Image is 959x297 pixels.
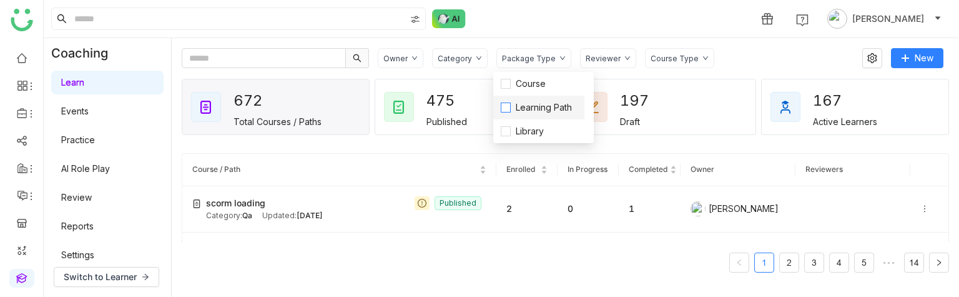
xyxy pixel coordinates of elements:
span: Course / Path [192,164,240,174]
a: Practice [61,134,95,145]
button: [PERSON_NAME] [825,9,944,29]
a: 14 [905,253,923,272]
span: Course [511,77,551,91]
a: 3 [805,253,824,272]
span: Enrolled [506,164,535,174]
span: Learning Path [511,101,577,114]
div: Total Courses / Paths [234,116,322,127]
div: Course Type [651,54,699,63]
span: Switch to Learner [64,270,137,284]
li: Next 5 Pages [879,253,899,273]
span: [PERSON_NAME] [852,12,924,26]
nz-tag: Published [435,196,481,210]
img: search-type.svg [410,14,420,24]
button: Switch to Learner [54,267,159,287]
span: Library [511,124,549,138]
img: avatar [827,9,847,29]
span: [DATE] [297,211,323,220]
span: In Progress [568,164,607,174]
td: 1 [619,186,680,233]
td: 0 [558,186,619,233]
li: 5 [854,253,874,273]
a: 1 [755,253,774,272]
div: Category [438,54,472,63]
div: 475 [426,88,471,114]
nz-tag: Published [435,243,481,256]
img: logo [11,9,33,31]
img: total_courses.svg [199,99,214,114]
a: Learn [61,77,84,88]
span: Reviewers [805,164,843,174]
div: 672 [234,88,278,114]
span: Completed [629,164,667,174]
a: Review [61,192,92,203]
div: Category: [206,210,252,222]
button: Next Page [929,253,949,273]
button: Previous Page [729,253,749,273]
a: 5 [855,253,873,272]
span: ••• [879,253,899,273]
img: 684a9aedde261c4b36a3ced9 [691,201,706,216]
div: Active Learners [813,116,877,127]
a: 4 [830,253,848,272]
a: 2 [780,253,799,272]
a: Settings [61,249,94,260]
a: Reports [61,221,94,231]
div: Draft [620,116,640,127]
img: active_learners.svg [778,99,793,114]
div: Owner [383,54,408,63]
td: 0 [558,233,619,279]
span: scorm loading [206,196,265,210]
td: 0 [619,233,680,279]
li: 3 [804,253,824,273]
span: Qa [242,211,252,220]
td: 2 [496,186,558,233]
li: 4 [829,253,849,273]
a: AI Role Play [61,163,110,174]
td: 0 [496,233,558,279]
div: 167 [813,88,858,114]
img: help.svg [796,14,809,26]
img: ask-buddy-normal.svg [432,9,466,28]
div: 197 [620,88,665,114]
div: Updated: [262,210,323,222]
span: New one [206,243,243,256]
li: 14 [904,253,924,273]
a: Events [61,106,89,116]
span: New [915,51,933,65]
div: Reviewer [586,54,621,63]
div: Published [426,116,467,127]
span: Owner [691,164,714,174]
div: Package Type [502,54,556,63]
img: create-new-course.svg [192,199,201,208]
li: 1 [754,253,774,273]
div: Coaching [44,38,127,68]
img: published_courses.svg [391,99,406,114]
li: 2 [779,253,799,273]
button: New [891,48,943,68]
div: [PERSON_NAME] [691,201,785,216]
